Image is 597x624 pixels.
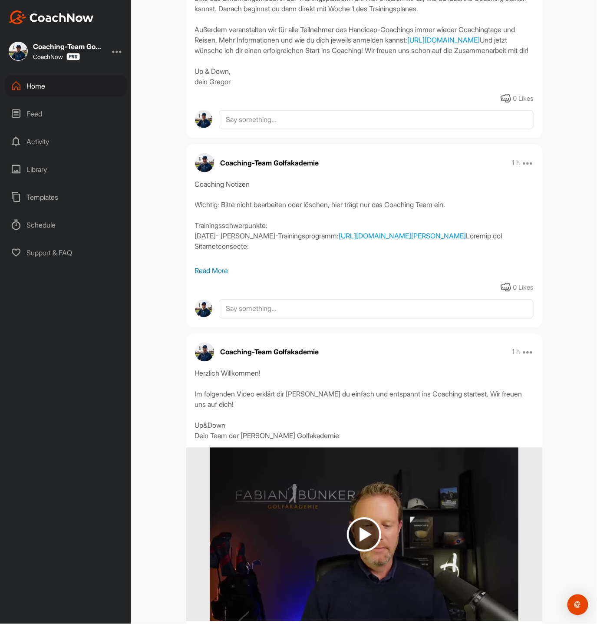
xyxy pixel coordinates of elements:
div: Templates [5,186,127,208]
div: Herzlich Willkommen! Im folgenden Video erklärt dir [PERSON_NAME] du einfach und entspannt ins Co... [195,368,534,441]
div: Feed [5,103,127,125]
img: square_76f96ec4196c1962453f0fa417d3756b.jpg [9,42,28,61]
div: Schedule [5,214,127,236]
p: Read More [195,266,534,276]
a: [URL][DOMAIN_NAME] [408,36,480,44]
a: [URL][DOMAIN_NAME][PERSON_NAME] [339,232,466,241]
img: media [210,448,518,621]
div: CoachNow [33,53,80,60]
img: avatar [195,300,213,317]
img: avatar [195,343,214,362]
div: Open Intercom Messenger [567,594,588,615]
img: avatar [195,110,213,128]
div: Coaching-Team Golfakademie [33,43,102,50]
p: Coaching-Team Golfakademie [221,347,319,357]
img: avatar [195,153,214,172]
p: 1 h [512,348,520,357]
img: play [347,518,381,552]
div: Coaching Notizen Wichtig: Bitte nicht bearbeiten oder löschen, hier trägt nur das Coaching Team e... [195,179,534,266]
div: 0 Likes [513,94,534,104]
p: 1 h [512,158,520,167]
p: Coaching-Team Golfakademie [221,158,319,168]
img: CoachNow Pro [66,53,80,60]
div: Library [5,158,127,180]
div: Home [5,75,127,97]
div: 0 Likes [513,283,534,293]
img: CoachNow [9,10,94,24]
div: Activity [5,131,127,152]
div: Support & FAQ [5,242,127,264]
